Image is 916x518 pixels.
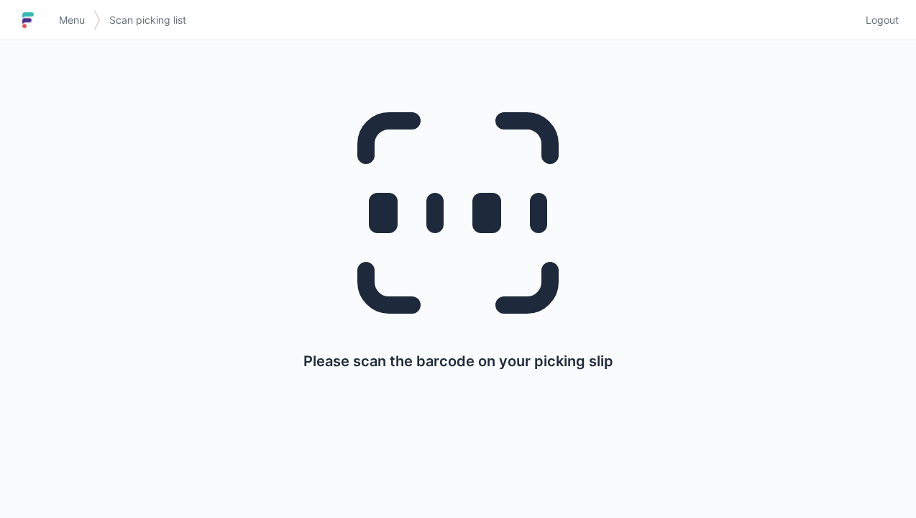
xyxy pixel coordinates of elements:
a: Logout [857,7,899,33]
img: logo-small.jpg [17,9,39,32]
span: Scan picking list [109,13,186,27]
span: Logout [866,13,899,27]
p: Please scan the barcode on your picking slip [303,351,613,371]
span: Menu [59,13,85,27]
img: svg> [93,3,101,37]
a: Menu [50,7,93,33]
a: Scan picking list [101,7,195,33]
